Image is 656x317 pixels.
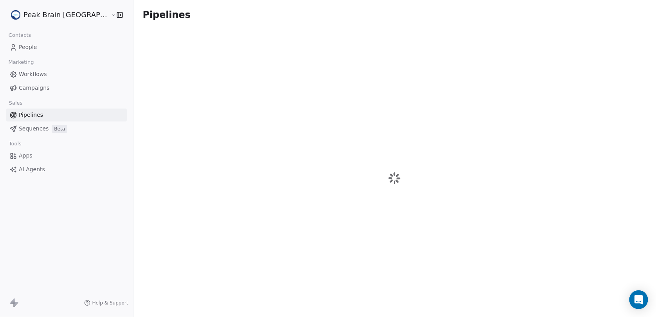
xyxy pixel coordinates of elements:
[5,138,25,150] span: Tools
[6,109,127,121] a: Pipelines
[84,300,128,306] a: Help & Support
[19,111,43,119] span: Pipelines
[6,68,127,81] a: Workflows
[19,70,47,78] span: Workflows
[6,163,127,176] a: AI Agents
[6,82,127,94] a: Campaigns
[52,125,67,133] span: Beta
[629,290,648,309] div: Open Intercom Messenger
[6,149,127,162] a: Apps
[6,122,127,135] a: SequencesBeta
[19,84,49,92] span: Campaigns
[5,97,26,109] span: Sales
[5,56,37,68] span: Marketing
[5,29,34,41] span: Contacts
[11,10,20,20] img: Peak%20Brain%20Logo.png
[19,43,37,51] span: People
[19,165,45,174] span: AI Agents
[143,9,191,20] span: Pipelines
[9,8,105,22] button: Peak Brain [GEOGRAPHIC_DATA]
[92,300,128,306] span: Help & Support
[23,10,109,20] span: Peak Brain [GEOGRAPHIC_DATA]
[19,152,32,160] span: Apps
[6,41,127,54] a: People
[19,125,49,133] span: Sequences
